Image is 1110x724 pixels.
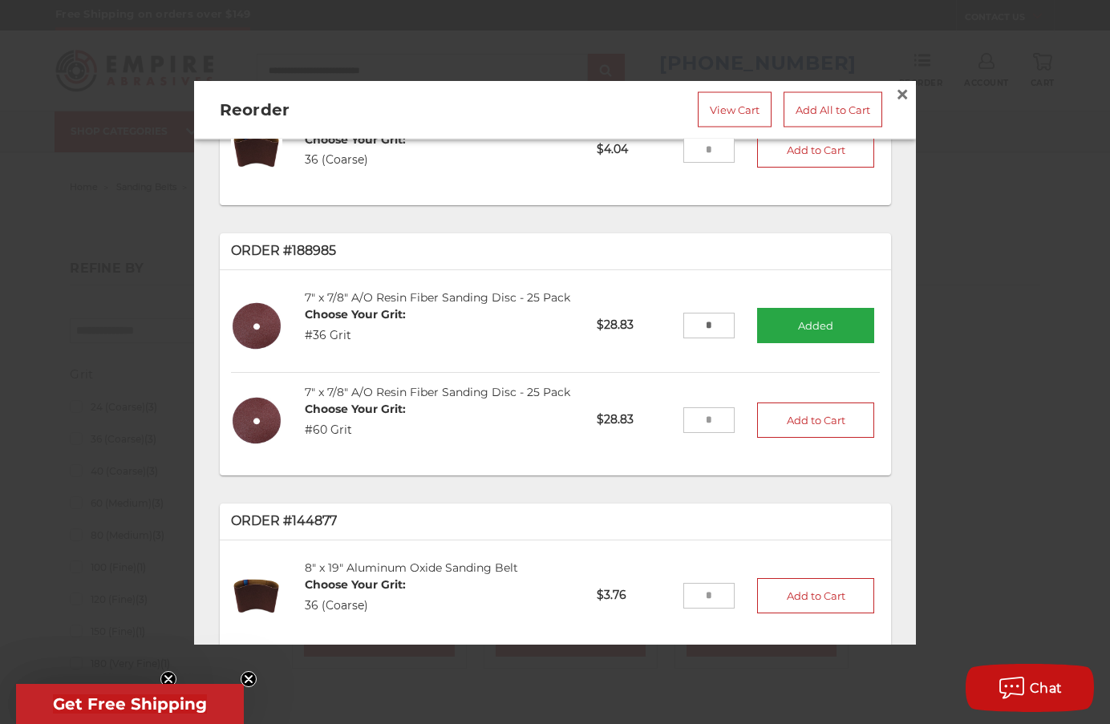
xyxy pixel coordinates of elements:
[305,327,406,344] dd: #36 Grit
[231,299,283,351] img: 7
[231,241,880,261] p: Order #188985
[305,152,406,168] dd: 36 (Coarse)
[585,400,683,439] p: $28.83
[889,81,915,107] a: Close
[231,394,283,446] img: 7
[305,597,406,614] dd: 36 (Coarse)
[757,131,874,167] button: Add to Cart
[585,576,683,615] p: $3.76
[757,577,874,613] button: Add to Cart
[698,91,772,127] a: View Cart
[305,401,406,418] dt: Choose Your Grit:
[231,512,880,531] p: Order #144877
[53,694,207,714] span: Get Free Shipping
[966,664,1094,712] button: Chat
[305,576,406,593] dt: Choose Your Grit:
[231,123,283,176] img: 8
[241,671,257,687] button: Close teaser
[305,306,406,323] dt: Choose Your Grit:
[784,91,882,127] a: Add All to Cart
[305,385,570,399] a: 7" x 7/8" A/O Resin Fiber Sanding Disc - 25 Pack
[305,131,406,148] dt: Choose Your Grit:
[757,402,874,437] button: Add to Cart
[895,78,909,109] span: ×
[220,97,484,121] h2: Reorder
[1030,681,1063,696] span: Chat
[305,422,406,439] dd: #60 Grit
[231,569,283,621] img: 8
[16,684,244,724] div: Get Free ShippingClose teaser
[585,305,683,345] p: $28.83
[305,560,518,575] a: 8" x 19" Aluminum Oxide Sanding Belt
[585,130,683,169] p: $4.04
[160,671,176,687] button: Close teaser
[305,290,570,305] a: 7" x 7/8" A/O Resin Fiber Sanding Disc - 25 Pack
[757,307,874,342] button: Added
